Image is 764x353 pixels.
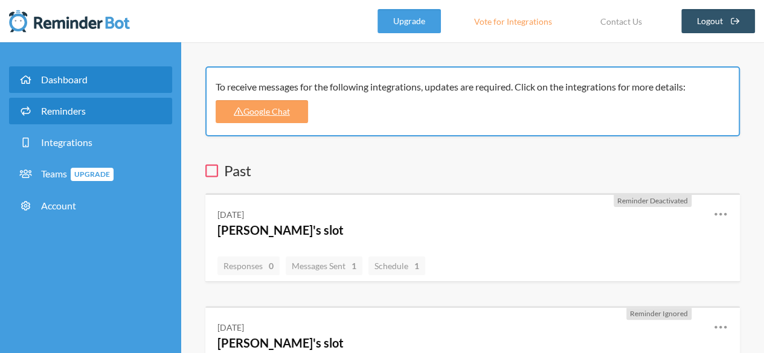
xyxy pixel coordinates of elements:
[41,168,114,179] span: Teams
[414,259,419,272] strong: 1
[217,336,344,350] a: [PERSON_NAME]'s slot
[292,261,356,271] span: Messages Sent
[352,259,356,272] strong: 1
[9,98,172,124] a: Reminders
[9,161,172,188] a: TeamsUpgrade
[617,196,688,205] span: Reminder Deactivated
[459,9,567,33] a: Vote for Integrations
[269,259,274,272] strong: 0
[9,66,172,93] a: Dashboard
[681,9,756,33] a: Logout
[9,129,172,156] a: Integrations
[41,200,76,211] span: Account
[630,309,688,318] span: Reminder Ignored
[217,208,244,221] div: [DATE]
[41,74,88,85] span: Dashboard
[217,223,344,237] a: [PERSON_NAME]'s slot
[216,80,721,94] div: To receive messages for the following integrations, updates are required. Click on the integratio...
[41,136,92,148] span: Integrations
[9,9,130,33] img: Reminder Bot
[286,256,362,275] a: Messages Sent1
[368,256,425,275] a: Schedule1
[205,161,740,181] h3: Past
[377,9,441,33] a: Upgrade
[9,192,172,219] a: Account
[374,261,419,271] span: Schedule
[71,168,114,181] span: Upgrade
[223,261,274,271] span: Responses
[585,9,657,33] a: Contact Us
[217,256,280,275] a: Responses0
[41,105,86,116] span: Reminders
[216,100,308,123] a: Google Chat
[217,321,244,334] div: [DATE]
